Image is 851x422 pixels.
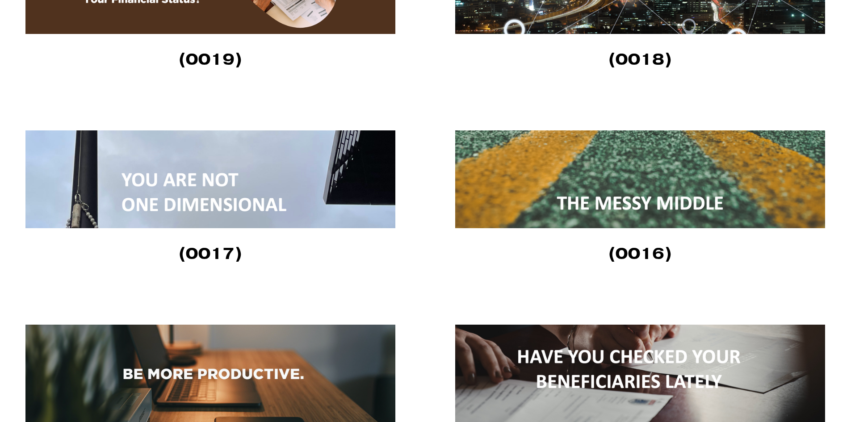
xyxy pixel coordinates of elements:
strong: (0019) [179,49,242,69]
img: The Messy Middle (0016) Have you ever set a goal? Sure you have. Here's a more specific question.... [455,130,825,228]
strong: (0016) [608,243,672,263]
strong: (0017) [179,243,242,263]
img: You Are Not One Dimensional (0017) I am often amused when I hear about a company asking their emp... [25,130,395,228]
strong: (0018) [608,49,672,69]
